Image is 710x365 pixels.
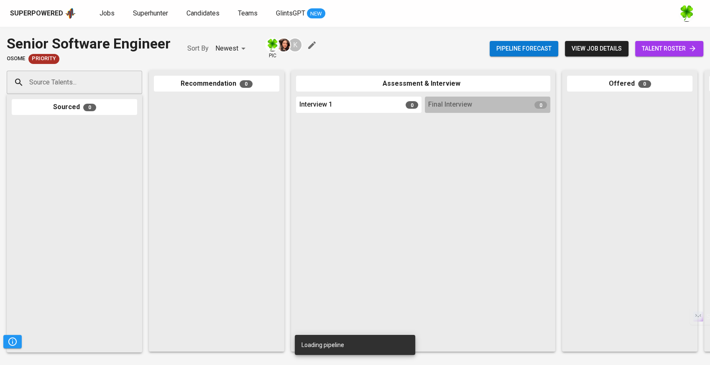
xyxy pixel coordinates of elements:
[572,43,622,54] span: view job details
[266,38,279,51] img: f9493b8c-82b8-4f41-8722-f5d69bb1b761.jpg
[28,54,59,64] div: New Job received from Demand Team
[186,8,221,19] a: Candidates
[240,80,253,88] span: 0
[307,10,325,18] span: NEW
[215,43,238,54] p: Newest
[3,335,22,348] button: Pipeline Triggers
[428,100,472,110] span: Final Interview
[678,5,695,22] img: f9493b8c-82b8-4f41-8722-f5d69bb1b761.jpg
[28,55,59,63] span: Priority
[100,9,115,17] span: Jobs
[238,9,258,17] span: Teams
[406,101,418,109] span: 0
[215,41,248,56] div: Newest
[490,41,558,56] button: Pipeline forecast
[299,100,332,110] span: Interview 1
[565,41,628,56] button: view job details
[187,43,209,54] p: Sort By
[7,33,171,54] div: Senior Software Engineer
[10,9,63,18] div: Superpowered
[288,38,302,52] div: K
[138,82,139,83] button: Open
[567,76,692,92] div: Offered
[642,43,697,54] span: talent roster
[133,9,168,17] span: Superhunter
[277,38,290,51] img: thao.thai@glints.com
[186,9,220,17] span: Candidates
[238,8,259,19] a: Teams
[7,55,25,63] span: Osome
[83,104,96,111] span: 0
[276,8,325,19] a: GlintsGPT NEW
[296,76,550,92] div: Assessment & Interview
[301,337,344,352] div: Loading pipeline
[534,101,547,109] span: 0
[10,7,76,20] a: Superpoweredapp logo
[265,38,280,59] div: pic
[635,41,703,56] a: talent roster
[12,99,137,115] div: Sourced
[133,8,170,19] a: Superhunter
[65,7,76,20] img: app logo
[276,9,305,17] span: GlintsGPT
[496,43,552,54] span: Pipeline forecast
[638,80,651,88] span: 0
[154,76,279,92] div: Recommendation
[100,8,116,19] a: Jobs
